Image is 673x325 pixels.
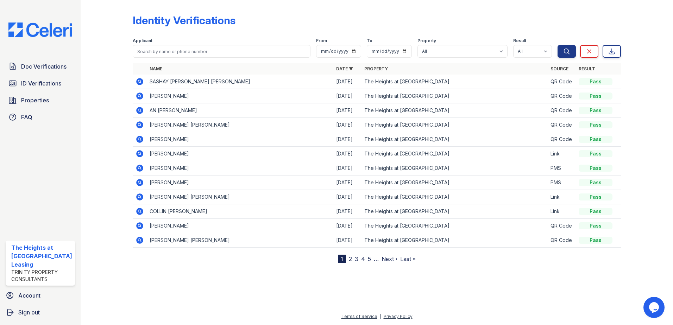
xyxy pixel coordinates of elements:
[21,62,67,71] span: Doc Verifications
[384,314,413,319] a: Privacy Policy
[361,190,548,204] td: The Heights at [GEOGRAPHIC_DATA]
[147,161,333,176] td: [PERSON_NAME]
[548,190,576,204] td: Link
[513,38,526,44] label: Result
[367,38,372,44] label: To
[11,269,72,283] div: Trinity Property Consultants
[548,161,576,176] td: PMS
[147,75,333,89] td: SASHAY [PERSON_NAME] [PERSON_NAME]
[333,103,361,118] td: [DATE]
[548,204,576,219] td: Link
[361,161,548,176] td: The Heights at [GEOGRAPHIC_DATA]
[643,297,666,318] iframe: chat widget
[133,45,311,58] input: Search by name or phone number
[355,255,358,262] a: 3
[368,255,371,262] a: 5
[361,89,548,103] td: The Heights at [GEOGRAPHIC_DATA]
[548,219,576,233] td: QR Code
[579,193,612,200] div: Pass
[333,161,361,176] td: [DATE]
[364,66,388,71] a: Property
[579,222,612,229] div: Pass
[382,255,397,262] a: Next ›
[133,38,152,44] label: Applicant
[579,165,612,172] div: Pass
[548,75,576,89] td: QR Code
[150,66,162,71] a: Name
[147,204,333,219] td: COLLIN [PERSON_NAME]
[548,176,576,190] td: PMS
[417,38,436,44] label: Property
[361,132,548,147] td: The Heights at [GEOGRAPHIC_DATA]
[361,176,548,190] td: The Heights at [GEOGRAPHIC_DATA]
[147,219,333,233] td: [PERSON_NAME]
[380,314,381,319] div: |
[349,255,352,262] a: 2
[579,237,612,244] div: Pass
[333,190,361,204] td: [DATE]
[333,118,361,132] td: [DATE]
[147,147,333,161] td: [PERSON_NAME]
[3,23,78,37] img: CE_Logo_Blue-a8612792a0a2168367f1c8372b55b34899dd931a85d93a1a3d3e32e68fde9ad4.png
[333,75,361,89] td: [DATE]
[361,118,548,132] td: The Heights at [GEOGRAPHIC_DATA]
[579,78,612,85] div: Pass
[6,59,75,74] a: Doc Verifications
[147,176,333,190] td: [PERSON_NAME]
[316,38,327,44] label: From
[548,132,576,147] td: QR Code
[579,66,595,71] a: Result
[341,314,377,319] a: Terms of Service
[548,118,576,132] td: QR Code
[579,150,612,157] div: Pass
[336,66,353,71] a: Date ▼
[579,93,612,100] div: Pass
[374,255,379,263] span: …
[147,190,333,204] td: [PERSON_NAME] [PERSON_NAME]
[361,255,365,262] a: 4
[6,76,75,90] a: ID Verifications
[551,66,568,71] a: Source
[548,147,576,161] td: Link
[333,132,361,147] td: [DATE]
[548,233,576,248] td: QR Code
[333,147,361,161] td: [DATE]
[548,89,576,103] td: QR Code
[579,179,612,186] div: Pass
[361,103,548,118] td: The Heights at [GEOGRAPHIC_DATA]
[18,308,40,317] span: Sign out
[3,305,78,319] a: Sign out
[147,132,333,147] td: [PERSON_NAME]
[147,103,333,118] td: AN [PERSON_NAME]
[133,14,235,27] div: Identity Verifications
[147,118,333,132] td: [PERSON_NAME] [PERSON_NAME]
[147,233,333,248] td: [PERSON_NAME] [PERSON_NAME]
[6,93,75,107] a: Properties
[6,110,75,124] a: FAQ
[361,219,548,233] td: The Heights at [GEOGRAPHIC_DATA]
[579,121,612,128] div: Pass
[21,96,49,104] span: Properties
[338,255,346,263] div: 1
[21,113,32,121] span: FAQ
[579,107,612,114] div: Pass
[333,89,361,103] td: [DATE]
[333,219,361,233] td: [DATE]
[21,79,61,88] span: ID Verifications
[579,208,612,215] div: Pass
[361,147,548,161] td: The Heights at [GEOGRAPHIC_DATA]
[400,255,416,262] a: Last »
[361,75,548,89] td: The Heights at [GEOGRAPHIC_DATA]
[147,89,333,103] td: [PERSON_NAME]
[579,136,612,143] div: Pass
[11,243,72,269] div: The Heights at [GEOGRAPHIC_DATA] Leasing
[361,204,548,219] td: The Heights at [GEOGRAPHIC_DATA]
[333,233,361,248] td: [DATE]
[548,103,576,118] td: QR Code
[333,176,361,190] td: [DATE]
[18,291,40,300] span: Account
[361,233,548,248] td: The Heights at [GEOGRAPHIC_DATA]
[333,204,361,219] td: [DATE]
[3,288,78,302] a: Account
